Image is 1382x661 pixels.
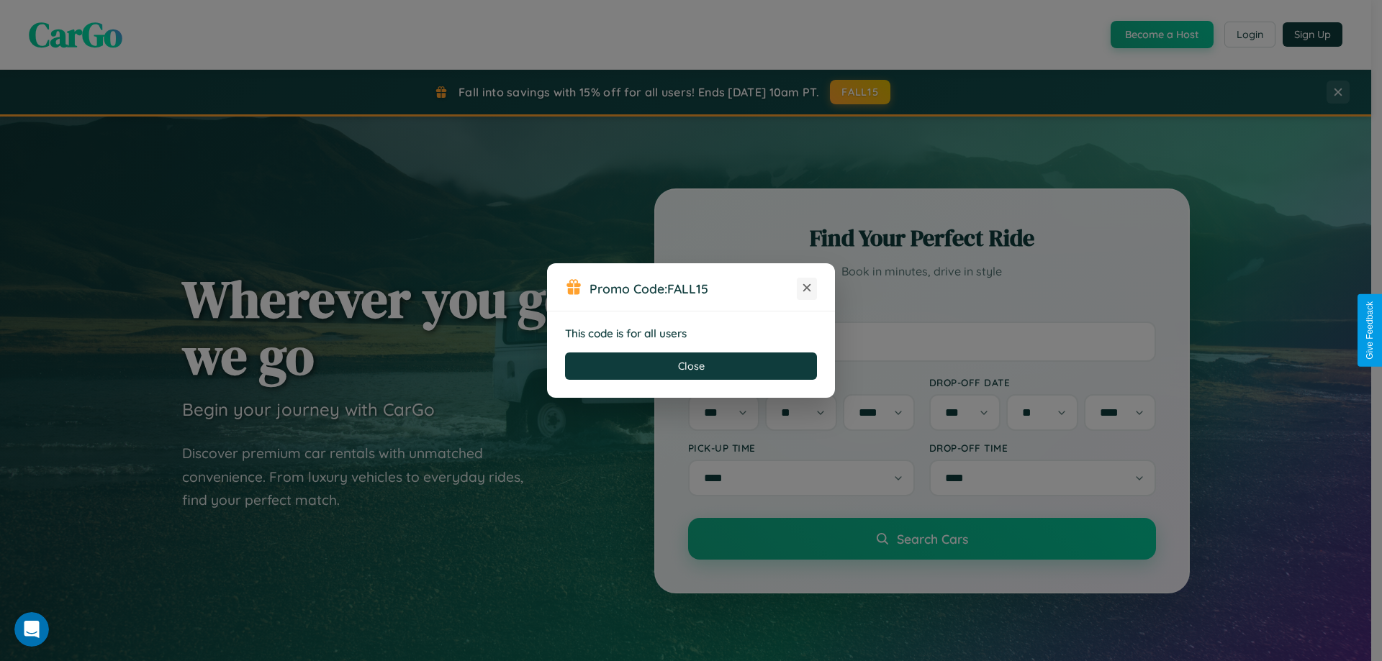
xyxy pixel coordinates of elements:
iframe: Intercom live chat [14,612,49,647]
h3: Promo Code: [590,281,797,296]
strong: This code is for all users [565,327,687,340]
div: Give Feedback [1365,301,1375,360]
button: Close [565,352,817,380]
b: FALL15 [667,281,708,296]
